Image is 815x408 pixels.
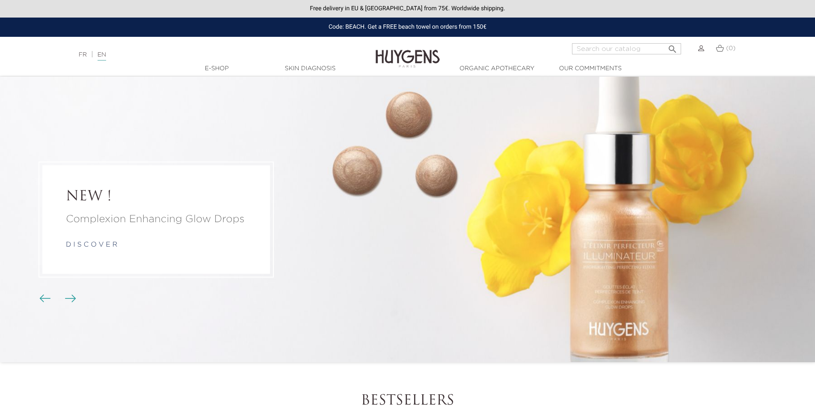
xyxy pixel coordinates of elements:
[267,64,353,73] a: Skin Diagnosis
[43,292,71,305] div: Carousel buttons
[66,241,117,248] a: d i s c o v e r
[174,64,260,73] a: E-Shop
[66,189,246,205] a: NEW !
[98,52,106,61] a: EN
[726,45,735,51] span: (0)
[66,211,246,227] a: Complexion Enhancing Glow Drops
[665,41,680,52] button: 
[667,42,678,52] i: 
[548,64,633,73] a: Our commitments
[376,36,440,69] img: Huygens
[572,43,681,54] input: Search
[79,52,87,58] a: FR
[74,50,333,60] div: |
[454,64,540,73] a: Organic Apothecary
